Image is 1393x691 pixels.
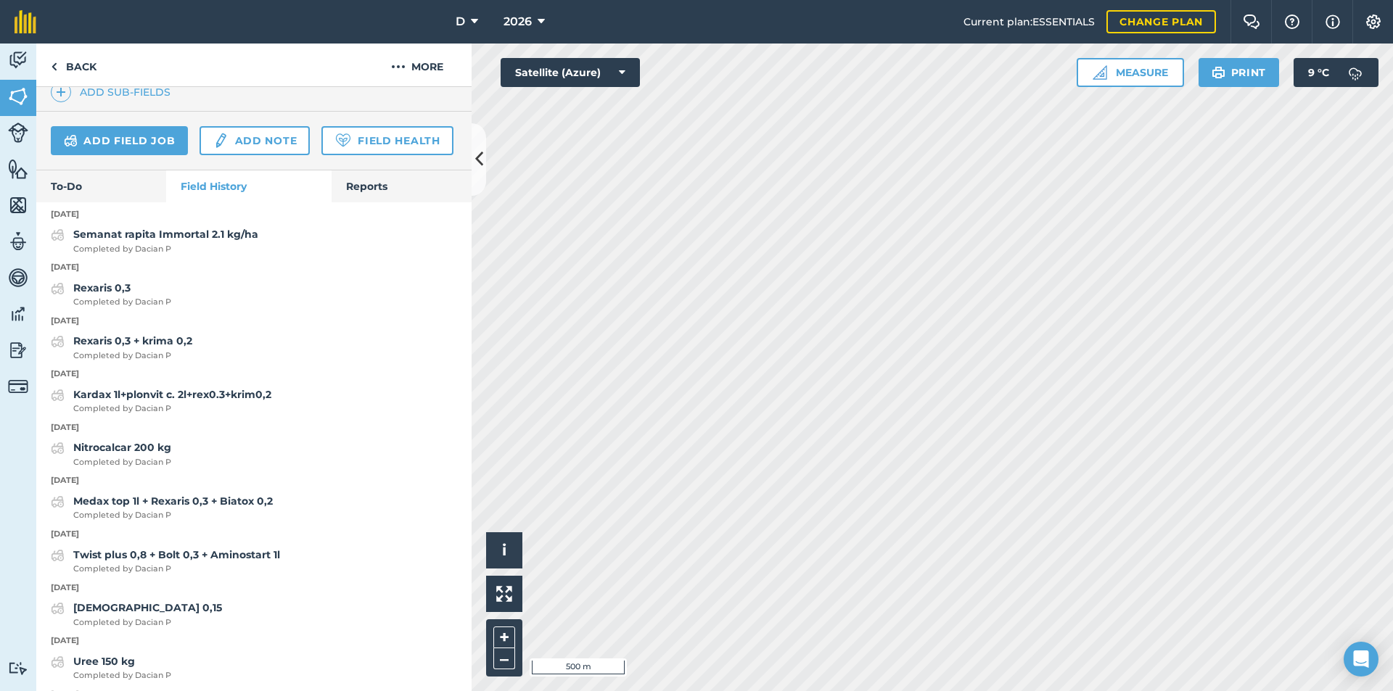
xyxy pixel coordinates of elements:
a: Add note [200,126,310,155]
strong: Semanat rapita Immortal 2.1 kg/ha [73,228,258,241]
a: Uree 150 kgCompleted by Dacian P [51,653,171,682]
a: Field Health [321,126,453,155]
img: svg+xml;base64,PD94bWwgdmVyc2lvbj0iMS4wIiBlbmNvZGluZz0idXRmLTgiPz4KPCEtLSBHZW5lcmF0b3I6IEFkb2JlIE... [8,339,28,361]
a: Semanat rapita Immortal 2.1 kg/haCompleted by Dacian P [51,226,258,255]
p: [DATE] [36,315,472,328]
img: svg+xml;base64,PD94bWwgdmVyc2lvbj0iMS4wIiBlbmNvZGluZz0idXRmLTgiPz4KPCEtLSBHZW5lcmF0b3I6IEFkb2JlIE... [51,653,65,671]
a: Add sub-fields [51,82,176,102]
a: To-Do [36,170,166,202]
img: svg+xml;base64,PD94bWwgdmVyc2lvbj0iMS4wIiBlbmNvZGluZz0idXRmLTgiPz4KPCEtLSBHZW5lcmF0b3I6IEFkb2JlIE... [213,132,229,149]
img: fieldmargin Logo [15,10,36,33]
img: svg+xml;base64,PD94bWwgdmVyc2lvbj0iMS4wIiBlbmNvZGluZz0idXRmLTgiPz4KPCEtLSBHZW5lcmF0b3I6IEFkb2JlIE... [8,123,28,143]
a: Back [36,44,111,86]
img: Two speech bubbles overlapping with the left bubble in the forefront [1243,15,1260,29]
img: svg+xml;base64,PHN2ZyB4bWxucz0iaHR0cDovL3d3dy53My5vcmcvMjAwMC9zdmciIHdpZHRoPSIxOSIgaGVpZ2h0PSIyNC... [1212,64,1225,81]
img: svg+xml;base64,PD94bWwgdmVyc2lvbj0iMS4wIiBlbmNvZGluZz0idXRmLTgiPz4KPCEtLSBHZW5lcmF0b3I6IEFkb2JlIE... [64,132,78,149]
a: Add field job [51,126,188,155]
span: Completed by Dacian P [73,563,280,576]
button: i [486,532,522,568]
button: Print [1199,58,1280,87]
img: svg+xml;base64,PD94bWwgdmVyc2lvbj0iMS4wIiBlbmNvZGluZz0idXRmLTgiPz4KPCEtLSBHZW5lcmF0b3I6IEFkb2JlIE... [8,267,28,289]
img: svg+xml;base64,PHN2ZyB4bWxucz0iaHR0cDovL3d3dy53My5vcmcvMjAwMC9zdmciIHdpZHRoPSIyMCIgaGVpZ2h0PSIyNC... [391,58,406,75]
button: Measure [1077,58,1184,87]
span: Completed by Dacian P [73,509,273,522]
p: [DATE] [36,208,472,221]
span: Completed by Dacian P [73,349,192,363]
span: Completed by Dacian P [73,456,171,469]
strong: Medax top 1l + Rexaris 0,3 + Biatox 0,2 [73,495,273,508]
strong: Twist plus 0,8 + Bolt 0,3 + Aminostart 1l [73,548,280,561]
img: svg+xml;base64,PHN2ZyB4bWxucz0iaHR0cDovL3d3dy53My5vcmcvMjAwMC9zdmciIHdpZHRoPSIxNyIgaGVpZ2h0PSIxNy... [1326,13,1340,30]
a: Medax top 1l + Rexaris 0,3 + Biatox 0,2Completed by Dacian P [51,493,273,522]
button: – [493,648,515,669]
img: svg+xml;base64,PD94bWwgdmVyc2lvbj0iMS4wIiBlbmNvZGluZz0idXRmLTgiPz4KPCEtLSBHZW5lcmF0b3I6IEFkb2JlIE... [51,226,65,244]
a: Kardax 1l+plonvit c. 2l+rex0.3+krim0,2Completed by Dacian P [51,386,271,415]
strong: Rexaris 0,3 [73,281,131,294]
div: Open Intercom Messenger [1344,642,1378,676]
img: svg+xml;base64,PD94bWwgdmVyc2lvbj0iMS4wIiBlbmNvZGluZz0idXRmLTgiPz4KPCEtLSBHZW5lcmF0b3I6IEFkb2JlIE... [8,231,28,252]
img: A question mark icon [1283,15,1301,29]
strong: Kardax 1l+plonvit c. 2l+rex0.3+krim0,2 [73,388,271,401]
a: Twist plus 0,8 + Bolt 0,3 + Aminostart 1lCompleted by Dacian P [51,547,280,576]
a: Change plan [1106,10,1216,33]
img: svg+xml;base64,PD94bWwgdmVyc2lvbj0iMS4wIiBlbmNvZGluZz0idXRmLTgiPz4KPCEtLSBHZW5lcmF0b3I6IEFkb2JlIE... [8,303,28,325]
span: Completed by Dacian P [73,296,171,309]
img: svg+xml;base64,PD94bWwgdmVyc2lvbj0iMS4wIiBlbmNvZGluZz0idXRmLTgiPz4KPCEtLSBHZW5lcmF0b3I6IEFkb2JlIE... [51,280,65,297]
img: svg+xml;base64,PHN2ZyB4bWxucz0iaHR0cDovL3d3dy53My5vcmcvMjAwMC9zdmciIHdpZHRoPSIxNCIgaGVpZ2h0PSIyNC... [56,83,66,101]
img: svg+xml;base64,PHN2ZyB4bWxucz0iaHR0cDovL3d3dy53My5vcmcvMjAwMC9zdmciIHdpZHRoPSI1NiIgaGVpZ2h0PSI2MC... [8,86,28,107]
button: Satellite (Azure) [501,58,640,87]
span: D [456,13,465,30]
strong: [DEMOGRAPHIC_DATA] 0,15 [73,601,222,614]
img: svg+xml;base64,PD94bWwgdmVyc2lvbj0iMS4wIiBlbmNvZGluZz0idXRmLTgiPz4KPCEtLSBHZW5lcmF0b3I6IEFkb2JlIE... [51,600,65,617]
span: Completed by Dacian P [73,243,258,256]
img: Ruler icon [1093,65,1107,80]
p: [DATE] [36,421,472,434]
p: [DATE] [36,634,472,647]
img: svg+xml;base64,PD94bWwgdmVyc2lvbj0iMS4wIiBlbmNvZGluZz0idXRmLTgiPz4KPCEtLSBHZW5lcmF0b3I6IEFkb2JlIE... [8,376,28,397]
img: svg+xml;base64,PHN2ZyB4bWxucz0iaHR0cDovL3d3dy53My5vcmcvMjAwMC9zdmciIHdpZHRoPSI5IiBoZWlnaHQ9IjI0Ii... [51,58,57,75]
button: 9 °C [1294,58,1378,87]
span: Completed by Dacian P [73,402,271,415]
img: svg+xml;base64,PD94bWwgdmVyc2lvbj0iMS4wIiBlbmNvZGluZz0idXRmLTgiPz4KPCEtLSBHZW5lcmF0b3I6IEFkb2JlIE... [51,547,65,564]
img: Four arrows, one pointing top left, one top right, one bottom right and the last bottom left [496,586,512,602]
a: Rexaris 0,3 + krima 0,2Completed by Dacian P [51,333,192,362]
p: [DATE] [36,528,472,541]
span: 2026 [504,13,532,30]
p: [DATE] [36,582,472,595]
img: svg+xml;base64,PD94bWwgdmVyc2lvbj0iMS4wIiBlbmNvZGluZz0idXRmLTgiPz4KPCEtLSBHZW5lcmF0b3I6IEFkb2JlIE... [1341,58,1370,87]
img: svg+xml;base64,PD94bWwgdmVyc2lvbj0iMS4wIiBlbmNvZGluZz0idXRmLTgiPz4KPCEtLSBHZW5lcmF0b3I6IEFkb2JlIE... [51,386,65,404]
button: + [493,626,515,648]
strong: Nitrocalcar 200 kg [73,441,171,454]
a: Nitrocalcar 200 kgCompleted by Dacian P [51,439,171,468]
img: A cog icon [1365,15,1382,29]
a: Reports [332,170,472,202]
span: Completed by Dacian P [73,616,222,629]
span: i [502,541,506,559]
img: svg+xml;base64,PD94bWwgdmVyc2lvbj0iMS4wIiBlbmNvZGluZz0idXRmLTgiPz4KPCEtLSBHZW5lcmF0b3I6IEFkb2JlIE... [51,439,65,457]
span: Current plan : ESSENTIALS [963,14,1095,30]
img: svg+xml;base64,PD94bWwgdmVyc2lvbj0iMS4wIiBlbmNvZGluZz0idXRmLTgiPz4KPCEtLSBHZW5lcmF0b3I6IEFkb2JlIE... [51,333,65,350]
a: Field History [166,170,331,202]
img: svg+xml;base64,PD94bWwgdmVyc2lvbj0iMS4wIiBlbmNvZGluZz0idXRmLTgiPz4KPCEtLSBHZW5lcmF0b3I6IEFkb2JlIE... [8,49,28,71]
a: Rexaris 0,3Completed by Dacian P [51,280,171,309]
strong: Uree 150 kg [73,655,135,668]
span: Completed by Dacian P [73,669,171,682]
p: [DATE] [36,368,472,381]
button: More [363,44,472,86]
img: svg+xml;base64,PHN2ZyB4bWxucz0iaHR0cDovL3d3dy53My5vcmcvMjAwMC9zdmciIHdpZHRoPSI1NiIgaGVpZ2h0PSI2MC... [8,194,28,216]
p: [DATE] [36,474,472,487]
a: [DEMOGRAPHIC_DATA] 0,15Completed by Dacian P [51,600,222,629]
strong: Rexaris 0,3 + krima 0,2 [73,334,192,347]
span: 9 ° C [1308,58,1329,87]
img: svg+xml;base64,PD94bWwgdmVyc2lvbj0iMS4wIiBlbmNvZGluZz0idXRmLTgiPz4KPCEtLSBHZW5lcmF0b3I6IEFkb2JlIE... [51,493,65,510]
p: [DATE] [36,261,472,274]
img: svg+xml;base64,PHN2ZyB4bWxucz0iaHR0cDovL3d3dy53My5vcmcvMjAwMC9zdmciIHdpZHRoPSI1NiIgaGVpZ2h0PSI2MC... [8,158,28,180]
img: svg+xml;base64,PD94bWwgdmVyc2lvbj0iMS4wIiBlbmNvZGluZz0idXRmLTgiPz4KPCEtLSBHZW5lcmF0b3I6IEFkb2JlIE... [8,661,28,675]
